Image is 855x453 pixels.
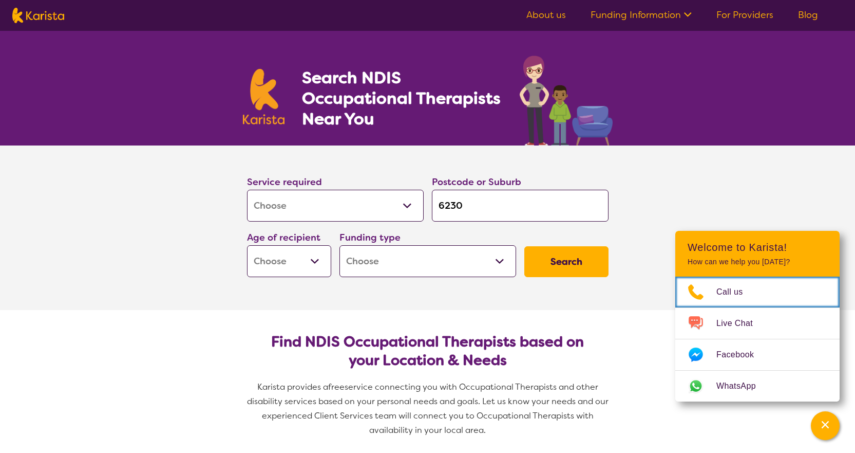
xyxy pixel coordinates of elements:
[247,382,611,436] span: service connecting you with Occupational Therapists and other disability services based on your p...
[811,411,840,440] button: Channel Menu
[716,316,765,331] span: Live Chat
[798,9,818,21] a: Blog
[675,277,840,402] ul: Choose channel
[675,371,840,402] a: Web link opens in a new tab.
[716,9,773,21] a: For Providers
[688,241,827,253] h2: Welcome to Karista!
[257,382,328,392] span: Karista provides a
[524,246,609,277] button: Search
[255,333,600,370] h2: Find NDIS Occupational Therapists based on your Location & Needs
[243,69,285,124] img: Karista logo
[526,9,566,21] a: About us
[688,258,827,266] p: How can we help you [DATE]?
[716,347,766,363] span: Facebook
[675,231,840,402] div: Channel Menu
[716,284,755,300] span: Call us
[12,8,64,23] img: Karista logo
[247,176,322,188] label: Service required
[520,56,613,146] img: occupational-therapy
[591,9,692,21] a: Funding Information
[328,382,345,392] span: free
[432,176,521,188] label: Postcode or Suburb
[432,190,609,222] input: Type
[302,67,502,129] h1: Search NDIS Occupational Therapists Near You
[339,231,401,244] label: Funding type
[247,231,320,244] label: Age of recipient
[716,378,768,394] span: WhatsApp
